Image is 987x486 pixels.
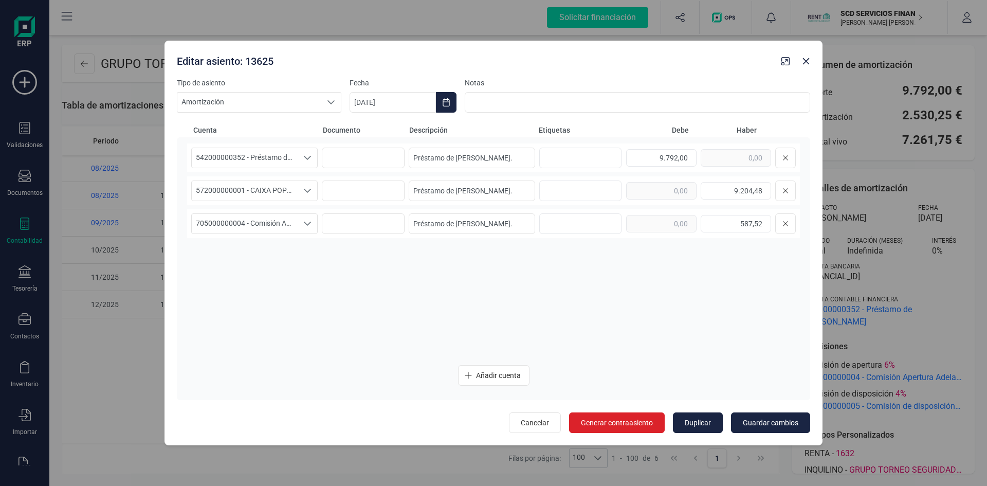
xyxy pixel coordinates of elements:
[581,418,653,428] span: Generar contraasiento
[476,370,521,381] span: Añadir cuenta
[323,125,405,135] span: Documento
[569,412,665,433] button: Generar contraasiento
[509,412,561,433] button: Cancelar
[626,182,697,200] input: 0,00
[701,215,771,232] input: 0,00
[193,125,319,135] span: Cuenta
[465,78,810,88] label: Notas
[521,418,549,428] span: Cancelar
[177,78,341,88] label: Tipo de asiento
[192,181,298,201] span: 572000000001 - CAIXA POPULAR-CAIXA RURAL, S.C.C.V.
[701,182,771,200] input: 0,00
[626,215,697,232] input: 0,00
[298,148,317,168] div: Seleccione una cuenta
[409,125,535,135] span: Descripción
[192,148,298,168] span: 542000000352 - Préstamo de [PERSON_NAME]
[458,365,529,386] button: Añadir cuenta
[298,214,317,233] div: Seleccione una cuenta
[685,418,711,428] span: Duplicar
[743,418,798,428] span: Guardar cambios
[625,125,689,135] span: Debe
[731,412,810,433] button: Guardar cambios
[693,125,757,135] span: Haber
[798,53,814,69] button: Close
[298,181,317,201] div: Seleccione una cuenta
[350,78,456,88] label: Fecha
[701,149,771,167] input: 0,00
[192,214,298,233] span: 705000000004 - Comisión Apertura Adelanto
[173,50,777,68] div: Editar asiento: 13625
[539,125,621,135] span: Etiquetas
[673,412,723,433] button: Duplicar
[626,149,697,167] input: 0,00
[177,93,321,112] span: Amortización
[436,92,456,113] button: Choose Date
